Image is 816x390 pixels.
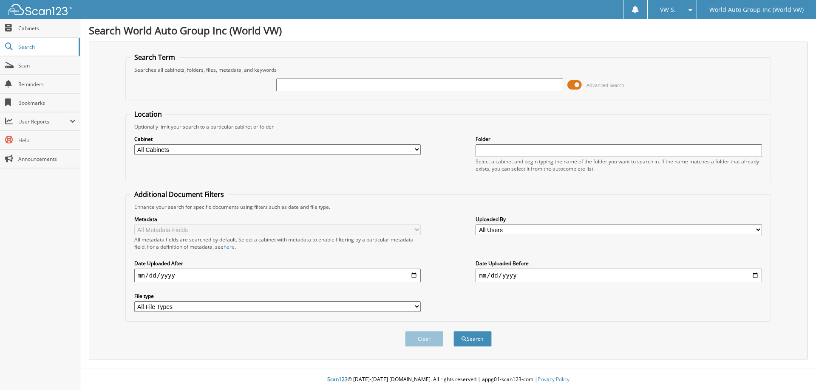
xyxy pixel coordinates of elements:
[134,260,421,267] label: Date Uploaded After
[18,62,76,69] span: Scan
[134,216,421,223] label: Metadata
[130,53,179,62] legend: Search Term
[8,4,72,15] img: scan123-logo-white.svg
[89,23,807,37] h1: Search World Auto Group Inc (World VW)
[538,376,569,383] a: Privacy Policy
[134,292,421,300] label: File type
[586,82,624,88] span: Advanced Search
[18,25,76,32] span: Cabinets
[709,7,804,12] span: World Auto Group Inc (World VW)
[453,331,492,347] button: Search
[18,43,74,51] span: Search
[130,109,166,119] legend: Location
[476,216,762,223] label: Uploaded By
[476,260,762,267] label: Date Uploaded Before
[18,155,76,163] span: Announcements
[130,203,767,210] div: Enhance your search for specific documents using filters such as date and file type.
[405,331,443,347] button: Clear
[224,243,235,250] a: here
[476,269,762,282] input: end
[134,236,421,250] div: All metadata fields are searched by default. Select a cabinet with metadata to enable filtering b...
[18,137,76,144] span: Help
[130,123,767,130] div: Optionally limit your search to a particular cabinet or folder
[134,135,421,143] label: Cabinet
[660,7,676,12] span: VW S.
[134,269,421,282] input: start
[327,376,348,383] span: Scan123
[476,135,762,143] label: Folder
[130,190,228,199] legend: Additional Document Filters
[18,99,76,107] span: Bookmarks
[130,66,767,73] div: Searches all cabinets, folders, files, metadata, and keywords
[18,81,76,88] span: Reminders
[80,369,816,390] div: © [DATE]-[DATE] [DOMAIN_NAME]. All rights reserved | appg01-scan123-com |
[18,118,70,125] span: User Reports
[476,158,762,172] div: Select a cabinet and begin typing the name of the folder you want to search in. If the name match...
